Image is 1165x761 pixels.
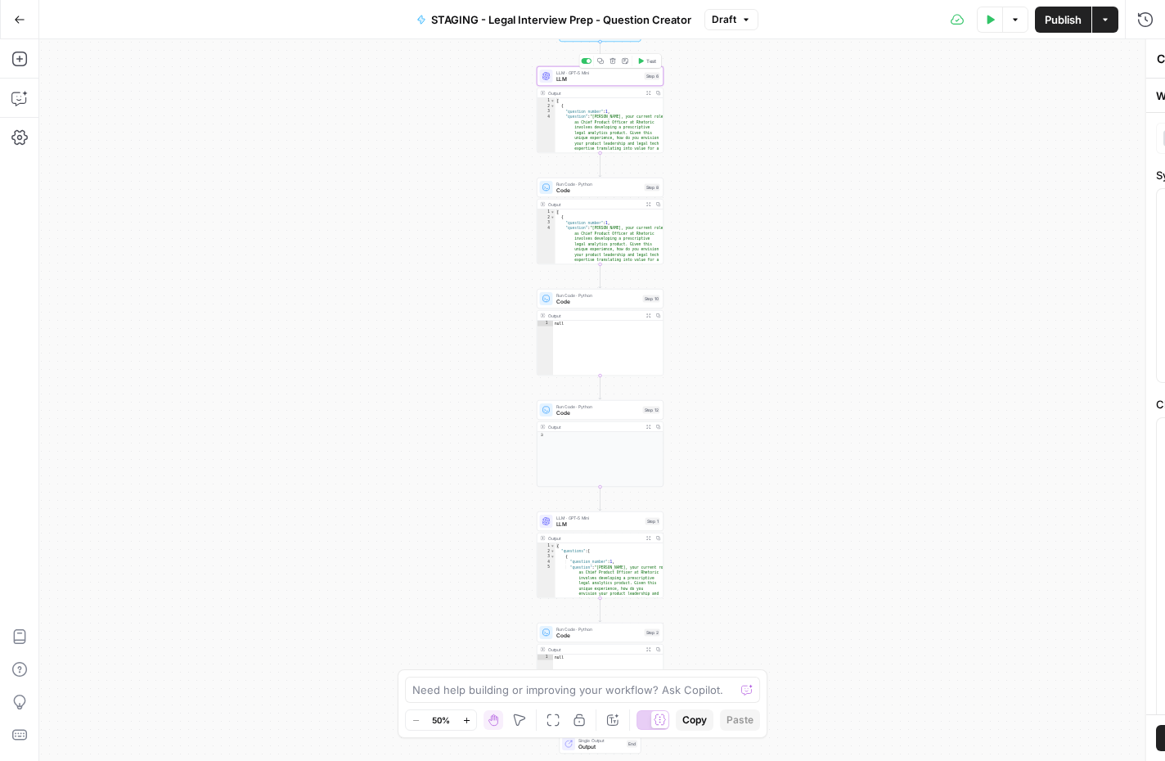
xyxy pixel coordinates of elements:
[676,709,713,731] button: Copy
[599,598,601,622] g: Edge from step_1 to step_2
[643,407,660,414] div: Step 12
[407,7,701,33] button: STAGING - Legal Interview Prep - Question Creator
[712,12,736,27] span: Draft
[538,565,556,645] div: 5
[1045,11,1082,28] span: Publish
[627,741,637,748] div: End
[431,11,691,28] span: STAGING - Legal Interview Prep - Question Creator
[578,737,623,744] span: Single Output
[578,743,623,751] span: Output
[551,554,556,560] span: Toggle code folding, rows 3 through 7
[537,178,663,264] div: Run Code · PythonCodeStep 8Output[ { "question_number":1, "question":"[PERSON_NAME], your current...
[556,515,642,521] span: LLM · GPT-5 Mini
[548,535,641,542] div: Output
[538,115,556,189] div: 4
[645,184,660,191] div: Step 8
[646,57,656,65] span: Test
[556,187,641,195] span: Code
[599,376,601,399] g: Edge from step_10 to step_12
[643,295,660,303] div: Step 10
[556,632,641,640] span: Code
[556,181,641,187] span: Run Code · Python
[538,109,556,115] div: 3
[538,98,556,104] div: 1
[645,73,660,80] div: Step 6
[538,549,556,555] div: 2
[538,655,554,660] div: 1
[645,629,660,637] div: Step 2
[551,98,556,104] span: Toggle code folding, rows 1 through 12
[537,66,663,153] div: LLM · GPT-5 MiniLLMStep 6TestOutput[ { "question_number":1, "question":"[PERSON_NAME], your curre...
[538,543,556,549] div: 1
[538,215,556,221] div: 2
[537,400,663,487] div: Run Code · PythonCodeStep 12Output3
[556,626,641,633] span: Run Code · Python
[599,42,601,65] g: Edge from start to step_6
[538,104,556,110] div: 2
[548,201,641,208] div: Output
[556,298,640,306] span: Code
[634,56,659,66] button: Test
[556,75,641,83] span: LLM
[538,432,663,438] div: 3
[551,543,556,549] span: Toggle code folding, rows 1 through 29
[1035,7,1091,33] button: Publish
[548,313,641,319] div: Output
[556,520,642,529] span: LLM
[704,9,758,30] button: Draft
[538,226,556,300] div: 4
[432,714,450,727] span: 50%
[538,209,556,215] div: 1
[556,409,640,417] span: Code
[538,554,556,560] div: 3
[599,264,601,288] g: Edge from step_8 to step_10
[538,560,556,565] div: 4
[538,220,556,226] div: 3
[726,713,753,727] span: Paste
[556,70,641,76] span: LLM · GPT-5 Mini
[538,321,554,326] div: 1
[720,709,760,731] button: Paste
[551,549,556,555] span: Toggle code folding, rows 2 through 28
[682,713,707,727] span: Copy
[548,646,641,653] div: Output
[645,518,660,525] div: Step 1
[537,734,663,754] div: Single OutputOutputEnd
[551,215,556,221] span: Toggle code folding, rows 2 through 6
[551,209,556,215] span: Toggle code folding, rows 1 through 12
[548,90,641,97] div: Output
[556,292,640,299] span: Run Code · Python
[537,289,663,376] div: Run Code · PythonCodeStep 10Outputnull
[548,424,641,430] div: Output
[537,511,663,598] div: LLM · GPT-5 MiniLLMStep 1Output{ "questions":[ { "question_number":1, "question":"[PERSON_NAME], ...
[556,403,640,410] span: Run Code · Python
[551,104,556,110] span: Toggle code folding, rows 2 through 6
[537,623,663,709] div: Run Code · PythonCodeStep 2Outputnull
[599,153,601,177] g: Edge from step_6 to step_8
[599,487,601,511] g: Edge from step_12 to step_1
